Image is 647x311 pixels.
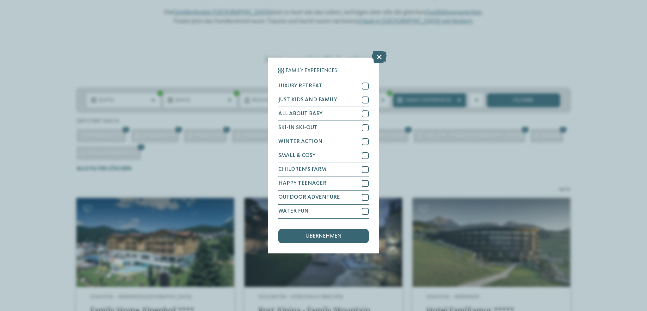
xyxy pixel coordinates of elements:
[278,83,322,89] span: LUXURY RETREAT
[278,208,309,214] span: WATER FUN
[278,195,340,200] span: OUTDOOR ADVENTURE
[286,68,337,74] span: Family Experiences
[278,125,317,131] span: SKI-IN SKI-OUT
[278,97,337,103] span: JUST KIDS AND FAMILY
[278,153,316,159] span: SMALL & COSY
[278,167,326,172] span: CHILDREN’S FARM
[278,111,323,117] span: ALL ABOUT BABY
[278,181,326,186] span: HAPPY TEENAGER
[278,139,323,145] span: WINTER ACTION
[305,233,342,239] span: übernehmen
